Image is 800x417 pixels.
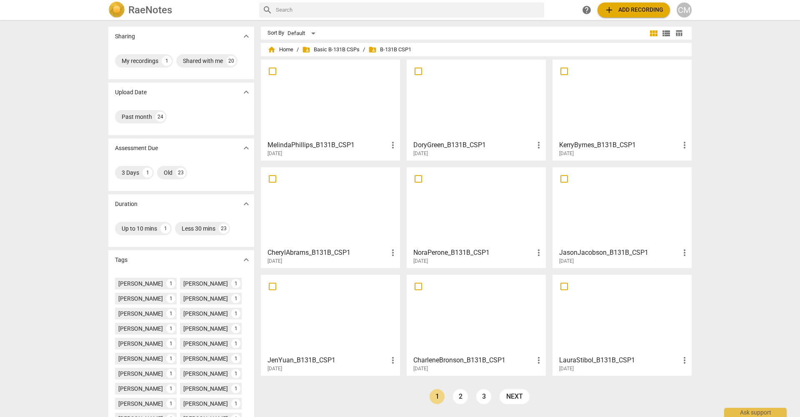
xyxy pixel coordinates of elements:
div: [PERSON_NAME] [118,369,163,378]
div: 1 [231,354,240,363]
h3: CherylAbrams_B131B_CSP1 [267,248,388,258]
span: more_vert [680,248,690,258]
div: 1 [166,339,175,348]
div: [PERSON_NAME] [183,309,228,318]
div: 1 [166,324,175,333]
span: more_vert [388,248,398,258]
span: search [262,5,272,15]
h3: DoryGreen_B131B_CSP1 [413,140,534,150]
h3: CharleneBronson_B131B_CSP1 [413,355,534,365]
h3: LauraStibol_B131B_CSP1 [559,355,680,365]
a: next [500,389,530,404]
span: / [297,47,299,53]
button: Show more [240,86,252,98]
div: 20 [226,56,236,66]
div: My recordings [122,57,158,65]
h2: RaeNotes [128,4,172,16]
div: 1 [160,224,170,234]
div: [PERSON_NAME] [118,279,163,288]
span: [DATE] [559,258,574,265]
div: [PERSON_NAME] [118,324,163,333]
span: [DATE] [267,365,282,372]
div: 1 [166,309,175,318]
span: view_list [661,28,671,38]
button: CM [677,3,692,18]
div: 1 [231,369,240,378]
div: 1 [231,384,240,393]
div: 3 Days [122,168,139,177]
span: help [582,5,592,15]
button: Tile view [647,27,660,40]
a: LogoRaeNotes [108,2,252,18]
span: [DATE] [559,150,574,157]
div: [PERSON_NAME] [118,399,163,408]
button: Show more [240,254,252,266]
span: folder_shared [302,45,310,54]
a: CherylAbrams_B131B_CSP1[DATE] [264,170,397,264]
div: 23 [176,168,186,178]
span: [DATE] [413,365,428,372]
span: [DATE] [413,258,428,265]
a: CharleneBronson_B131B_CSP1[DATE] [410,278,543,372]
div: [PERSON_NAME] [183,324,228,333]
button: Table view [672,27,685,40]
span: more_vert [680,355,690,365]
span: home [267,45,276,54]
span: Basic B-131B CSPs [302,45,360,54]
div: 1 [166,279,175,288]
div: [PERSON_NAME] [118,384,163,393]
div: [PERSON_NAME] [118,309,163,318]
span: expand_more [241,31,251,41]
h3: KerryByrnes_B131B_CSP1 [559,140,680,150]
div: [PERSON_NAME] [183,294,228,303]
h3: MelindaPhillips_B131B_CSP1 [267,140,388,150]
a: JenYuan_B131B_CSP1[DATE] [264,278,397,372]
div: 1 [166,354,175,363]
div: [PERSON_NAME] [183,399,228,408]
span: [DATE] [267,258,282,265]
div: 1 [231,309,240,318]
div: 23 [219,224,229,234]
button: Upload [597,3,670,18]
div: [PERSON_NAME] [118,354,163,363]
div: 24 [155,112,165,122]
a: KerryByrnes_B131B_CSP1[DATE] [555,63,689,157]
div: Less 30 mins [182,224,215,233]
img: Logo [108,2,125,18]
a: JasonJacobson_B131B_CSP1[DATE] [555,170,689,264]
div: [PERSON_NAME] [183,279,228,288]
span: expand_more [241,199,251,209]
div: [PERSON_NAME] [183,369,228,378]
div: [PERSON_NAME] [183,384,228,393]
p: Sharing [115,32,135,41]
span: more_vert [388,355,398,365]
span: view_module [649,28,659,38]
h3: JasonJacobson_B131B_CSP1 [559,248,680,258]
a: DoryGreen_B131B_CSP1[DATE] [410,63,543,157]
div: Default [287,27,318,40]
div: [PERSON_NAME] [118,339,163,348]
div: 1 [166,369,175,378]
span: expand_more [241,87,251,97]
span: more_vert [388,140,398,150]
span: more_vert [534,140,544,150]
div: 1 [166,399,175,408]
div: 1 [231,294,240,303]
div: [PERSON_NAME] [183,339,228,348]
div: [PERSON_NAME] [183,354,228,363]
div: Past month [122,113,152,121]
a: NoraPerone_B131B_CSP1[DATE] [410,170,543,264]
div: Ask support [724,408,787,417]
div: Old [164,168,172,177]
input: Search [276,3,541,17]
span: more_vert [534,355,544,365]
div: Shared with me [183,57,223,65]
span: more_vert [534,248,544,258]
span: [DATE] [413,150,428,157]
div: 1 [166,294,175,303]
div: 1 [231,339,240,348]
p: Duration [115,200,137,208]
div: 1 [231,324,240,333]
span: / [363,47,365,53]
p: Upload Date [115,88,147,97]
